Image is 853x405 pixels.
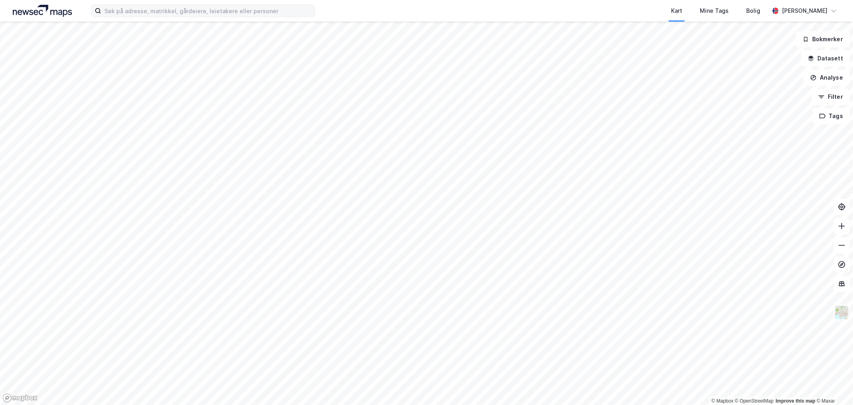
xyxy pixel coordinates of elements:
button: Filter [811,89,850,105]
div: [PERSON_NAME] [782,6,827,16]
iframe: Chat Widget [813,367,853,405]
button: Analyse [803,70,850,86]
div: Kontrollprogram for chat [813,367,853,405]
a: Mapbox [711,398,733,404]
a: Improve this map [776,398,815,404]
a: OpenStreetMap [735,398,774,404]
input: Søk på adresse, matrikkel, gårdeiere, leietakere eller personer [101,5,315,17]
button: Bokmerker [796,31,850,47]
button: Tags [813,108,850,124]
img: Z [834,305,849,320]
div: Kart [671,6,682,16]
a: Mapbox homepage [2,393,38,403]
button: Datasett [801,50,850,66]
div: Bolig [746,6,760,16]
div: Mine Tags [700,6,729,16]
img: logo.a4113a55bc3d86da70a041830d287a7e.svg [13,5,72,17]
